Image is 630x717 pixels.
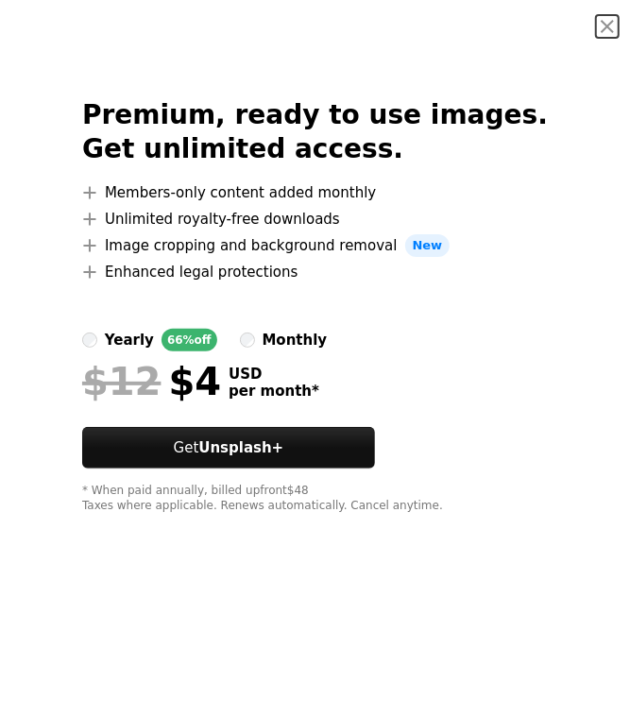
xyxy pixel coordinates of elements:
[82,208,548,230] li: Unlimited royalty-free downloads
[82,333,97,348] input: yearly66%off
[82,359,221,404] div: $4
[263,329,328,351] div: monthly
[198,439,283,456] strong: Unsplash+
[82,98,548,166] h2: Premium, ready to use images. Get unlimited access.
[82,181,548,204] li: Members-only content added monthly
[162,329,217,351] div: 66% off
[229,366,319,383] span: USD
[82,234,548,257] li: Image cropping and background removal
[240,333,255,348] input: monthly
[405,234,451,257] span: New
[229,383,319,400] span: per month *
[82,359,162,404] span: $12
[82,484,548,514] div: * When paid annually, billed upfront $48 Taxes where applicable. Renews automatically. Cancel any...
[82,427,375,469] button: GetUnsplash+
[105,329,154,351] div: yearly
[82,261,548,283] li: Enhanced legal protections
